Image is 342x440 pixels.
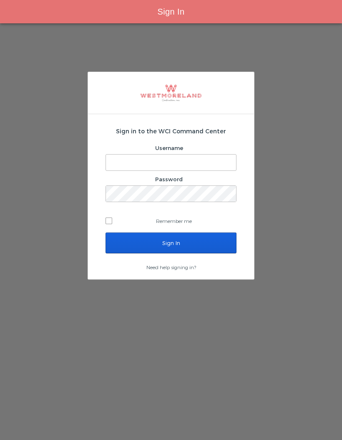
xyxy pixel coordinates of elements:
input: Sign In [106,232,236,253]
h2: Sign in to the WCI Command Center [106,127,236,135]
label: Password [155,176,183,182]
a: Need help signing in? [146,264,196,270]
label: Username [155,145,183,151]
label: Remember me [106,215,236,227]
span: Sign In [157,7,184,16]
